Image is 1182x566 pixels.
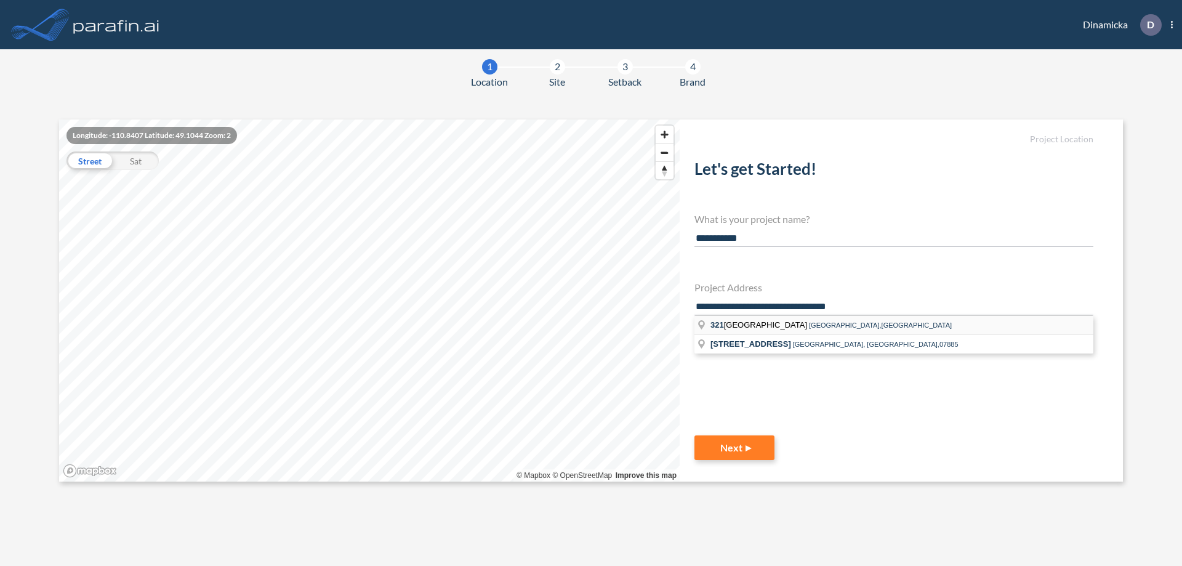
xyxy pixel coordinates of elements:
span: Reset bearing to north [656,162,673,179]
span: [STREET_ADDRESS] [710,339,791,349]
div: 2 [550,59,565,75]
div: 1 [482,59,497,75]
span: [GEOGRAPHIC_DATA] [710,320,809,329]
div: 3 [617,59,633,75]
a: Mapbox homepage [63,464,117,478]
div: 4 [685,59,701,75]
div: Sat [113,152,159,170]
div: Dinamicka [1064,14,1173,36]
span: Brand [680,75,706,89]
span: 321 [710,320,724,329]
a: Mapbox [517,471,550,480]
div: Longitude: -110.8407 Latitude: 49.1044 Zoom: 2 [66,127,237,144]
h5: Project Location [694,134,1093,145]
button: Zoom in [656,126,673,144]
h4: Project Address [694,281,1093,293]
p: D [1147,19,1154,30]
span: [GEOGRAPHIC_DATA],[GEOGRAPHIC_DATA] [809,321,952,329]
h4: What is your project name? [694,213,1093,225]
a: Improve this map [616,471,677,480]
button: Zoom out [656,144,673,161]
span: [GEOGRAPHIC_DATA], [GEOGRAPHIC_DATA],07885 [793,341,959,348]
span: Location [471,75,508,89]
a: OpenStreetMap [552,471,612,480]
div: Street [66,152,113,170]
img: logo [71,12,162,37]
span: Site [549,75,565,89]
h2: Let's get Started! [694,160,1093,184]
button: Reset bearing to north [656,161,673,179]
span: Zoom out [656,144,673,161]
span: Setback [608,75,641,89]
button: Next [694,435,774,460]
canvas: Map [59,119,680,482]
